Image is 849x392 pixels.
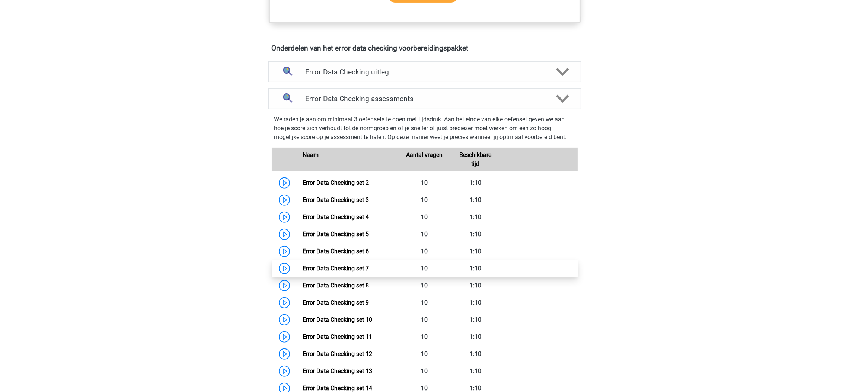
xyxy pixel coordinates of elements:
img: error data checking assessments [278,89,297,108]
h4: Error Data Checking uitleg [305,68,544,76]
a: Error Data Checking set 11 [303,333,372,340]
div: Naam [297,151,399,168]
a: Error Data Checking set 8 [303,282,369,289]
a: uitleg Error Data Checking uitleg [265,61,584,82]
div: Beschikbare tijd [450,151,501,168]
a: assessments Error Data Checking assessments [265,88,584,109]
a: Error Data Checking set 9 [303,299,369,306]
a: Error Data Checking set 12 [303,350,372,357]
a: Error Data Checking set 14 [303,385,372,392]
a: Error Data Checking set 4 [303,213,369,221]
a: Error Data Checking set 2 [303,179,369,186]
a: Error Data Checking set 5 [303,231,369,238]
a: Error Data Checking set 6 [303,248,369,255]
h4: Onderdelen van het error data checking voorbereidingspakket [272,44,578,52]
p: We raden je aan om minimaal 3 oefensets te doen met tijdsdruk. Aan het einde van elke oefenset ge... [274,115,575,142]
img: error data checking uitleg [278,62,297,81]
a: Error Data Checking set 7 [303,265,369,272]
h4: Error Data Checking assessments [305,94,544,103]
a: Error Data Checking set 3 [303,196,369,203]
div: Aantal vragen [399,151,450,168]
a: Error Data Checking set 13 [303,367,372,375]
a: Error Data Checking set 10 [303,316,372,323]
